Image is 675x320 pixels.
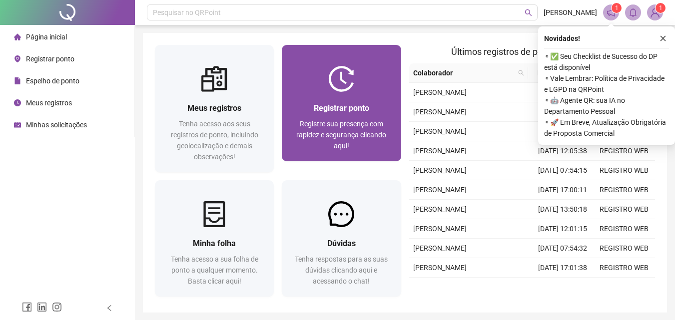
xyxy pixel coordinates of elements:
[26,33,67,41] span: Página inicial
[660,35,667,42] span: close
[532,180,594,200] td: [DATE] 17:00:11
[544,73,669,95] span: ⚬ Vale Lembrar: Política de Privacidade e LGPD na QRPoint
[413,264,467,272] span: [PERSON_NAME]
[295,255,388,285] span: Tenha respostas para as suas dúvidas clicando aqui e acessando o chat!
[413,244,467,252] span: [PERSON_NAME]
[532,102,594,122] td: [DATE] 17:00:11
[282,45,401,161] a: Registrar pontoRegistre sua presença com rapidez e segurança clicando aqui!
[607,8,616,17] span: notification
[544,33,580,44] span: Novidades !
[327,239,356,248] span: Dúvidas
[171,255,258,285] span: Tenha acesso a sua folha de ponto a qualquer momento. Basta clicar aqui!
[648,5,663,20] img: 72295
[187,103,241,113] span: Meus registros
[413,225,467,233] span: [PERSON_NAME]
[155,180,274,297] a: Minha folhaTenha acesso a sua folha de ponto a qualquer momento. Basta clicar aqui!
[413,147,467,155] span: [PERSON_NAME]
[282,180,401,297] a: DúvidasTenha respostas para as suas dúvidas clicando aqui e acessando o chat!
[594,278,655,297] td: REGISTRO WEB
[532,67,576,78] span: Data/Hora
[525,9,532,16] span: search
[413,88,467,96] span: [PERSON_NAME]
[14,33,21,40] span: home
[22,302,32,312] span: facebook
[532,258,594,278] td: [DATE] 17:01:38
[532,239,594,258] td: [DATE] 07:54:32
[532,83,594,102] td: [DATE] 08:00:52
[413,108,467,116] span: [PERSON_NAME]
[155,45,274,172] a: Meus registrosTenha acesso aos seus registros de ponto, incluindo geolocalização e demais observa...
[314,103,369,113] span: Registrar ponto
[14,99,21,106] span: clock-circle
[544,95,669,117] span: ⚬ 🤖 Agente QR: sua IA no Departamento Pessoal
[413,166,467,174] span: [PERSON_NAME]
[26,55,74,63] span: Registrar ponto
[451,46,613,57] span: Últimos registros de ponto sincronizados
[612,3,622,13] sup: 1
[413,205,467,213] span: [PERSON_NAME]
[14,121,21,128] span: schedule
[629,8,638,17] span: bell
[594,219,655,239] td: REGISTRO WEB
[594,180,655,200] td: REGISTRO WEB
[413,127,467,135] span: [PERSON_NAME]
[532,219,594,239] td: [DATE] 12:01:15
[594,258,655,278] td: REGISTRO WEB
[171,120,258,161] span: Tenha acesso aos seus registros de ponto, incluindo geolocalização e demais observações!
[544,51,669,73] span: ⚬ ✅ Seu Checklist de Sucesso do DP está disponível
[413,67,515,78] span: Colaborador
[296,120,386,150] span: Registre sua presença com rapidez e segurança clicando aqui!
[544,117,669,139] span: ⚬ 🚀 Em Breve, Atualização Obrigatória de Proposta Comercial
[615,4,619,11] span: 1
[659,4,663,11] span: 1
[594,161,655,180] td: REGISTRO WEB
[14,55,21,62] span: environment
[594,141,655,161] td: REGISTRO WEB
[14,77,21,84] span: file
[37,302,47,312] span: linkedin
[532,278,594,297] td: [DATE] 13:50:02
[532,122,594,141] td: [DATE] 13:41:37
[52,302,62,312] span: instagram
[106,305,113,312] span: left
[532,200,594,219] td: [DATE] 13:50:18
[516,65,526,80] span: search
[26,99,72,107] span: Meus registros
[532,161,594,180] td: [DATE] 07:54:15
[26,77,79,85] span: Espelho de ponto
[656,3,666,13] sup: Atualize o seu contato no menu Meus Dados
[413,186,467,194] span: [PERSON_NAME]
[528,63,588,83] th: Data/Hora
[518,70,524,76] span: search
[594,200,655,219] td: REGISTRO WEB
[193,239,236,248] span: Minha folha
[26,121,87,129] span: Minhas solicitações
[594,239,655,258] td: REGISTRO WEB
[532,141,594,161] td: [DATE] 12:05:38
[544,7,597,18] span: [PERSON_NAME]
